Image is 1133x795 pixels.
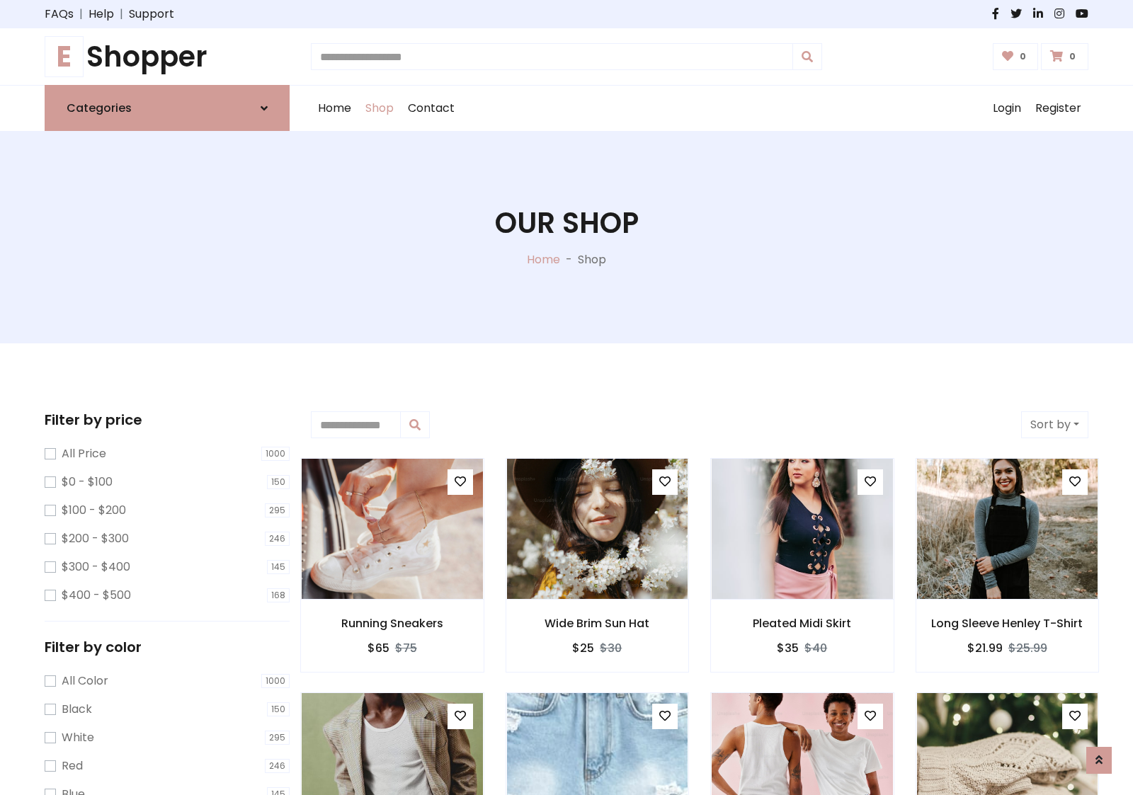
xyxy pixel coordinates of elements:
[267,475,290,489] span: 150
[578,251,606,268] p: Shop
[967,641,1003,655] h6: $21.99
[129,6,174,23] a: Support
[62,729,94,746] label: White
[572,641,594,655] h6: $25
[265,532,290,546] span: 246
[62,530,129,547] label: $200 - $300
[74,6,89,23] span: |
[527,251,560,268] a: Home
[62,445,106,462] label: All Price
[261,674,290,688] span: 1000
[560,251,578,268] p: -
[267,588,290,602] span: 168
[62,587,131,604] label: $400 - $500
[45,411,290,428] h5: Filter by price
[358,86,401,131] a: Shop
[62,474,113,491] label: $0 - $100
[265,503,290,517] span: 295
[916,617,1099,630] h6: Long Sleeve Henley T-Shirt
[1016,50,1030,63] span: 0
[267,560,290,574] span: 145
[301,617,484,630] h6: Running Sneakers
[265,759,290,773] span: 246
[45,40,290,74] h1: Shopper
[261,447,290,461] span: 1000
[265,731,290,745] span: 295
[45,40,290,74] a: EShopper
[1041,43,1088,70] a: 0
[45,6,74,23] a: FAQs
[993,43,1039,70] a: 0
[1066,50,1079,63] span: 0
[311,86,358,131] a: Home
[67,101,132,115] h6: Categories
[45,36,84,77] span: E
[89,6,114,23] a: Help
[1021,411,1088,438] button: Sort by
[45,639,290,656] h5: Filter by color
[777,641,799,655] h6: $35
[1008,640,1047,656] del: $25.99
[506,617,689,630] h6: Wide Brim Sun Hat
[600,640,622,656] del: $30
[114,6,129,23] span: |
[1028,86,1088,131] a: Register
[368,641,389,655] h6: $65
[711,617,894,630] h6: Pleated Midi Skirt
[401,86,462,131] a: Contact
[395,640,417,656] del: $75
[267,702,290,716] span: 150
[495,206,639,240] h1: Our Shop
[804,640,827,656] del: $40
[986,86,1028,131] a: Login
[62,559,130,576] label: $300 - $400
[62,502,126,519] label: $100 - $200
[62,673,108,690] label: All Color
[45,85,290,131] a: Categories
[62,757,83,774] label: Red
[62,701,92,718] label: Black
